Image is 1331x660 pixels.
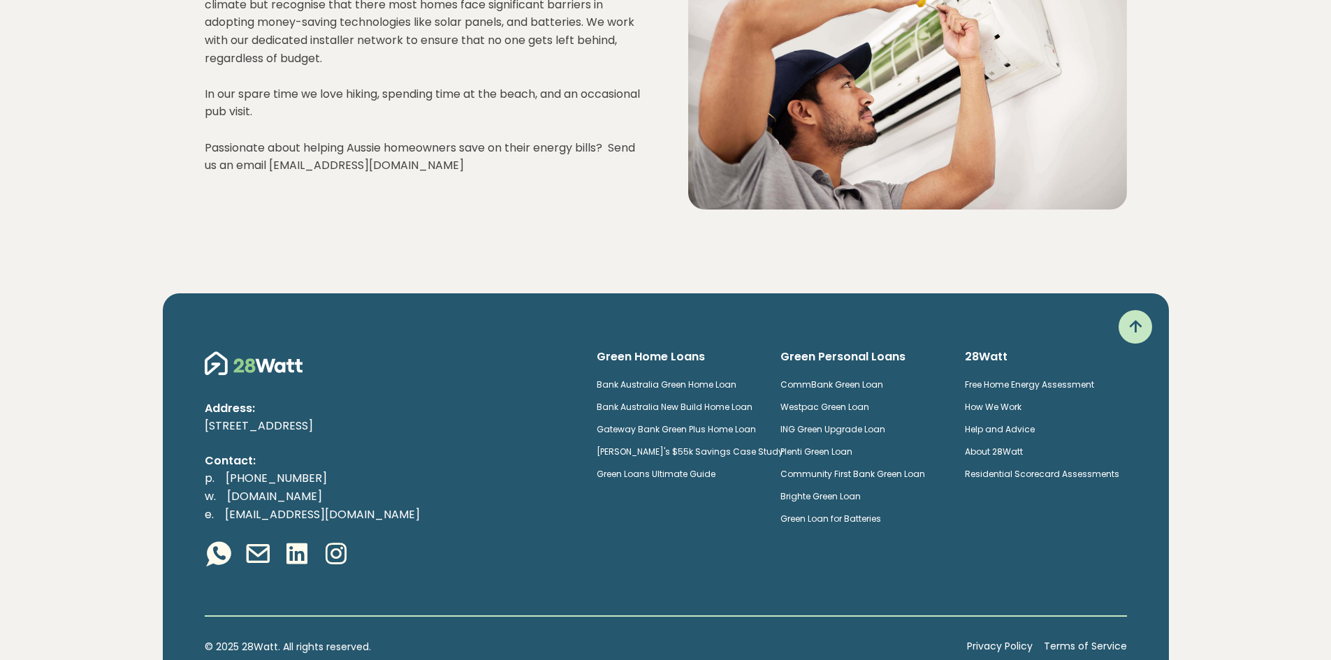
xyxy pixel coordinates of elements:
[205,540,233,571] a: Whatsapp
[244,540,272,571] a: Email
[780,349,943,365] h6: Green Personal Loans
[780,513,881,525] a: Green Loan for Batteries
[205,506,214,522] span: e.
[965,349,1127,365] h6: 28Watt
[965,446,1023,457] a: About 28Watt
[205,399,574,418] p: Address:
[322,540,350,571] a: Instagram
[205,349,303,377] img: 28Watt
[205,470,214,486] span: p.
[214,470,338,486] a: [PHONE_NUMBER]
[205,417,574,435] p: [STREET_ADDRESS]
[205,488,216,504] span: w.
[597,423,756,435] a: Gateway Bank Green Plus Home Loan
[780,490,861,502] a: Brighte Green Loan
[214,506,431,522] a: [EMAIL_ADDRESS][DOMAIN_NAME]
[597,379,736,390] a: Bank Australia Green Home Loan
[205,639,956,654] p: © 2025 28Watt. All rights reserved.
[780,401,869,413] a: Westpac Green Loan
[205,452,574,470] p: Contact:
[283,540,311,571] a: Linkedin
[965,379,1094,390] a: Free Home Energy Assessment
[597,349,759,365] h6: Green Home Loans
[597,401,752,413] a: Bank Australia New Build Home Loan
[597,468,715,480] a: Green Loans Ultimate Guide
[965,401,1021,413] a: How We Work
[780,446,852,457] a: Plenti Green Loan
[780,468,925,480] a: Community First Bank Green Loan
[780,423,885,435] a: ING Green Upgrade Loan
[597,446,783,457] a: [PERSON_NAME]'s $55k Savings Case Study
[216,488,333,504] a: [DOMAIN_NAME]
[965,423,1035,435] a: Help and Advice
[780,379,883,390] a: CommBank Green Loan
[1044,639,1127,654] a: Terms of Service
[967,639,1033,654] a: Privacy Policy
[965,468,1119,480] a: Residential Scorecard Assessments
